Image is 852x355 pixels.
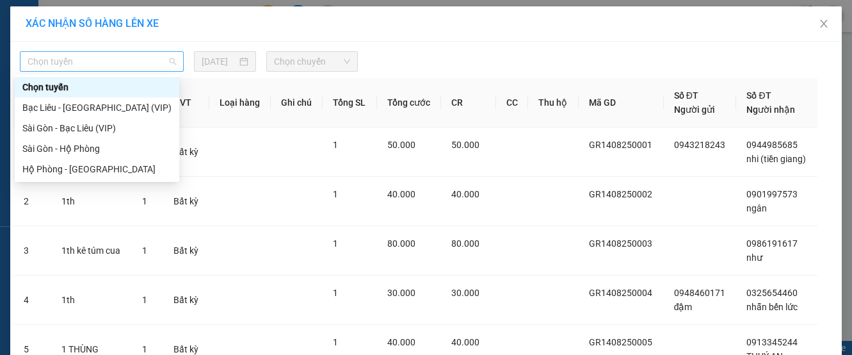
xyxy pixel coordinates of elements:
span: XÁC NHẬN SỐ HÀNG LÊN XE [26,17,159,29]
span: 0913345244 [746,337,798,347]
th: CC [496,78,529,128]
span: GR1408250004 [589,288,652,298]
td: 4 [13,276,51,325]
input: 14/08/2025 [202,54,237,69]
th: ĐVT [163,78,209,128]
span: 80.000 [451,238,479,249]
div: Chọn tuyến [15,77,179,97]
span: environment [74,31,84,41]
td: Bất kỳ [163,226,209,276]
div: Sài Gòn - Hộ Phòng [22,142,172,156]
span: 0948460171 [674,288,725,298]
span: 1 [333,288,338,298]
span: 1 [142,295,147,305]
span: 0943218243 [674,140,725,150]
span: 0901997573 [746,189,798,199]
span: 0325654460 [746,288,798,298]
div: Sài Gòn - Bạc Liêu (VIP) [15,118,179,138]
td: Bất kỳ [163,276,209,325]
th: CR [441,78,495,128]
span: GR1408250005 [589,337,652,347]
span: 30.000 [387,288,415,298]
div: Hộ Phòng - Sài Gòn [15,159,179,179]
button: Close [806,6,842,42]
span: 1 [142,245,147,256]
div: Bạc Liêu - Sài Gòn (VIP) [15,97,179,118]
div: Bạc Liêu - [GEOGRAPHIC_DATA] (VIP) [22,101,172,115]
th: Tổng SL [323,78,376,128]
span: 0944985685 [746,140,798,150]
span: GR1408250001 [589,140,652,150]
td: 1th [51,177,132,226]
span: 50.000 [387,140,415,150]
th: Ghi chú [271,78,323,128]
th: Mã GD [579,78,664,128]
span: close [819,19,829,29]
span: 40.000 [451,337,479,347]
span: 1 [333,189,338,199]
span: 1 [333,140,338,150]
td: 1th kê túm cua [51,226,132,276]
span: GR1408250003 [589,238,652,249]
span: nhẫn bến lức [746,302,798,312]
span: 1 [333,238,338,249]
th: Tổng cước [377,78,442,128]
span: nhi (tiền giang) [746,154,806,164]
span: 1 [333,337,338,347]
span: 80.000 [387,238,415,249]
span: Số ĐT [674,90,698,101]
span: GR1408250002 [589,189,652,199]
div: Hộ Phòng - [GEOGRAPHIC_DATA] [22,162,172,176]
th: Thu hộ [528,78,578,128]
li: 0983 44 7777 [6,60,244,76]
span: 40.000 [451,189,479,199]
span: Người gửi [674,104,715,115]
th: Loại hàng [209,78,271,128]
span: phone [74,63,84,73]
span: 30.000 [451,288,479,298]
li: [STREET_ADDRESS][PERSON_NAME] [6,28,244,60]
td: 1 [13,128,51,177]
div: Sài Gòn - Bạc Liêu (VIP) [22,121,172,135]
b: GỬI : VP Giá Rai [6,95,131,117]
td: Bất kỳ [163,177,209,226]
span: ngân [746,203,767,213]
td: 2 [13,177,51,226]
th: STT [13,78,51,128]
td: Bất kỳ [163,128,209,177]
span: 1 [142,196,147,206]
span: Chọn tuyến [28,52,176,71]
td: 3 [13,226,51,276]
span: Số ĐT [746,90,771,101]
b: TRÍ NHÂN [74,8,138,24]
span: Chọn chuyến [274,52,350,71]
td: 1th [51,276,132,325]
span: 40.000 [387,337,415,347]
span: đậm [674,302,693,312]
span: 40.000 [387,189,415,199]
span: như [746,252,762,263]
span: 50.000 [451,140,479,150]
span: Người nhận [746,104,795,115]
div: Sài Gòn - Hộ Phòng [15,138,179,159]
div: Chọn tuyến [22,80,172,94]
span: 1 [142,344,147,354]
span: 0986191617 [746,238,798,249]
